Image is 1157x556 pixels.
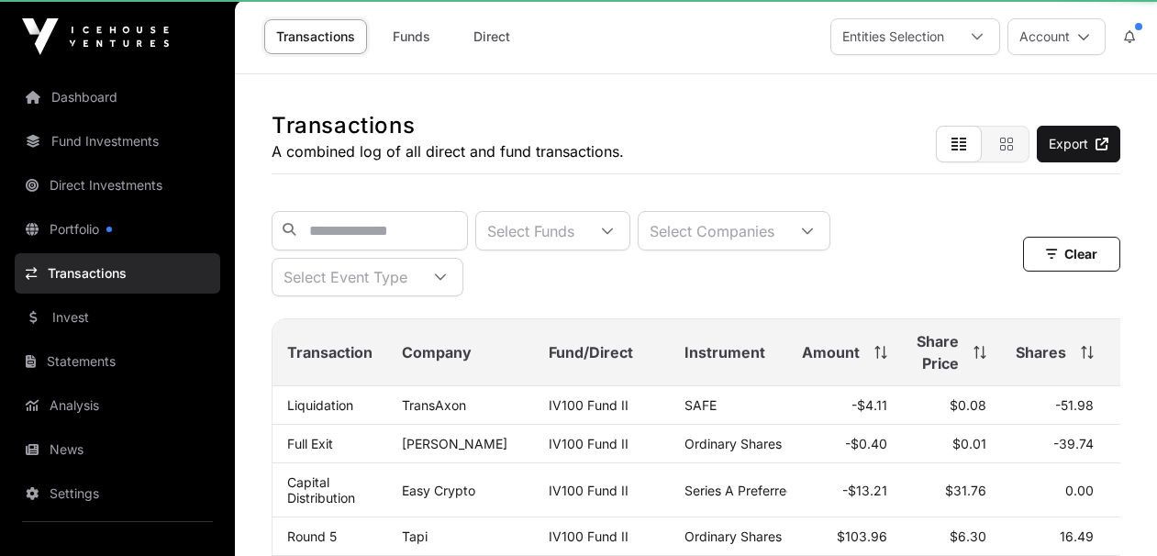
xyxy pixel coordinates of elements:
[15,473,220,514] a: Settings
[787,386,902,425] td: -$4.11
[402,483,475,498] a: Easy Crypto
[684,436,782,451] span: Ordinary Shares
[684,528,782,544] span: Ordinary Shares
[402,436,507,451] a: [PERSON_NAME]
[787,425,902,463] td: -$0.40
[287,528,337,544] a: Round 5
[952,436,986,451] span: $0.01
[15,385,220,426] a: Analysis
[15,121,220,161] a: Fund Investments
[272,140,624,162] p: A combined log of all direct and fund transactions.
[549,397,629,413] a: IV100 Fund II
[684,397,717,413] span: SAFE
[1060,528,1094,544] span: 16.49
[1055,397,1094,413] span: -51.98
[272,111,624,140] h1: Transactions
[15,253,220,294] a: Transactions
[945,483,986,498] span: $31.76
[374,19,448,54] a: Funds
[402,528,428,544] a: Tapi
[1037,126,1120,162] a: Export
[549,483,629,498] a: IV100 Fund II
[15,297,220,338] a: Invest
[287,474,355,506] a: Capital Distribution
[1065,468,1157,556] iframe: Chat Widget
[549,341,633,363] span: Fund/Direct
[684,483,833,498] span: Series A Preferred Share
[787,517,902,556] td: $103.96
[287,436,333,451] a: Full Exit
[549,528,629,544] a: IV100 Fund II
[287,397,353,413] a: Liquidation
[15,165,220,206] a: Direct Investments
[917,330,959,374] span: Share Price
[639,212,785,250] div: Select Companies
[549,436,629,451] a: IV100 Fund II
[264,19,367,54] a: Transactions
[802,341,860,363] span: Amount
[15,429,220,470] a: News
[787,463,902,517] td: -$13.21
[22,18,169,55] img: Icehouse Ventures Logo
[831,19,955,54] div: Entities Selection
[950,528,986,544] span: $6.30
[1016,341,1066,363] span: Shares
[287,341,373,363] span: Transaction
[455,19,528,54] a: Direct
[1053,436,1094,451] span: -39.74
[15,209,220,250] a: Portfolio
[273,259,418,295] div: Select Event Type
[1007,18,1106,55] button: Account
[1023,237,1120,272] button: Clear
[684,341,765,363] span: Instrument
[402,341,472,363] span: Company
[402,397,466,413] a: TransAxon
[15,77,220,117] a: Dashboard
[15,341,220,382] a: Statements
[950,397,986,413] span: $0.08
[476,212,585,250] div: Select Funds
